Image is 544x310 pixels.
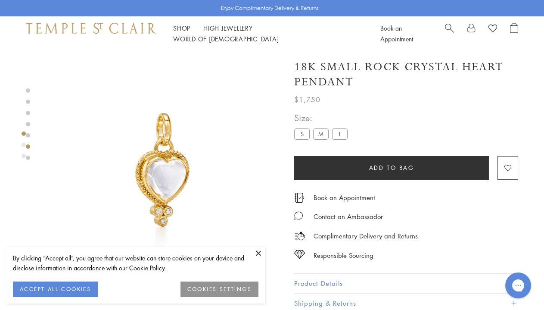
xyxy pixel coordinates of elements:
[180,282,258,297] button: COOKIES SETTINGS
[13,282,98,297] button: ACCEPT ALL COOKIES
[314,211,383,222] div: Contact an Ambassador
[369,163,414,172] span: Add to bag
[332,128,348,139] label: L
[501,269,535,301] iframe: Gorgias live chat messenger
[294,231,305,241] img: icon_delivery.svg
[294,156,489,180] button: Add to bag
[313,128,329,139] label: M
[294,274,518,293] button: Product Details
[294,211,303,220] img: MessageIcon-01_2.svg
[294,111,351,125] span: Size:
[314,193,375,202] a: Book an Appointment
[294,94,320,105] span: $1,750
[294,128,310,139] label: S
[294,59,518,90] h1: 18K Small Rock Crystal Heart Pendant
[294,250,305,259] img: icon_sourcing.svg
[173,34,279,43] a: World of [DEMOGRAPHIC_DATA]World of [DEMOGRAPHIC_DATA]
[314,231,418,241] p: Complimentary Delivery and Returns
[510,23,518,44] a: Open Shopping Bag
[445,23,454,44] a: Search
[173,24,190,32] a: ShopShop
[294,193,305,203] img: icon_appointment.svg
[173,23,361,44] nav: Main navigation
[380,24,413,43] a: Book an Appointment
[314,250,373,261] div: Responsible Sourcing
[488,23,497,36] a: View Wishlist
[203,24,253,32] a: High JewelleryHigh Jewellery
[221,4,319,13] p: Enjoy Complimentary Delivery & Returns
[13,253,258,273] div: By clicking “Accept all”, you agree that our website can store cookies on your device and disclos...
[22,129,26,165] div: Product gallery navigation
[26,23,156,33] img: Temple St. Clair
[43,51,281,289] img: P55140-BRDIGR10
